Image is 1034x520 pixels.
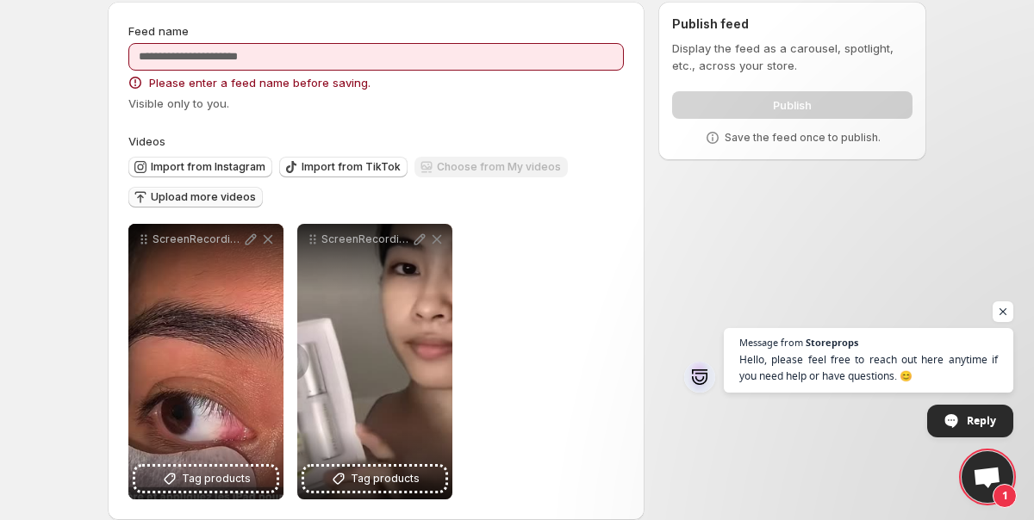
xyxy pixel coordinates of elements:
span: Import from TikTok [302,160,401,174]
button: Tag products [304,467,445,491]
span: Storeprops [806,337,858,347]
p: Save the feed once to publish. [725,131,881,145]
span: Upload more videos [151,190,256,204]
h2: Publish feed [672,15,913,33]
div: ScreenRecording_[DATE] 16-33-17_1Tag products [128,224,283,499]
span: Hello, please feel free to reach out here anytime if you need help or have questions. 😊 [739,351,998,384]
div: Open chat [962,451,1013,503]
span: Visible only to you. [128,96,229,110]
button: Import from TikTok [279,157,408,177]
span: Message from [739,337,803,347]
span: Import from Instagram [151,160,265,174]
p: ScreenRecording_[DATE] 16-33-17_1 [153,232,242,246]
span: Tag products [182,470,251,487]
button: Tag products [135,467,277,491]
button: Upload more videos [128,187,263,207]
span: Tag products [351,470,420,487]
p: Display the feed as a carousel, spotlight, etc., across your store. [672,40,913,74]
span: Reply [967,405,996,436]
span: Feed name [128,24,189,38]
p: ScreenRecording_[DATE] 16-38-29_1 [321,232,411,246]
button: Import from Instagram [128,157,272,177]
div: ScreenRecording_[DATE] 16-38-29_1Tag products [297,224,452,499]
span: 1 [993,484,1017,508]
span: Videos [128,134,165,148]
span: Please enter a feed name before saving. [149,74,371,91]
